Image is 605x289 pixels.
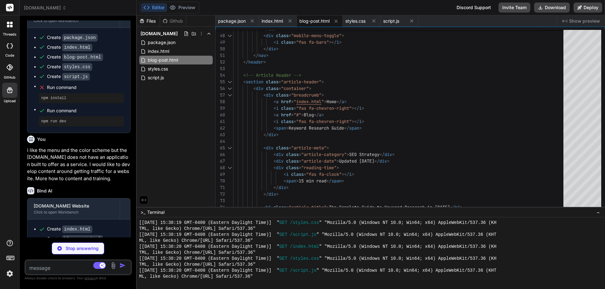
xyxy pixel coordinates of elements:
div: 61 [216,118,225,125]
p: i like the menu and the color scheme but the [DOMAIN_NAME] does not have an application built to ... [27,147,130,182]
span: index.html [262,18,283,24]
span: > [359,125,362,131]
span: Keyword Research Guide [289,125,344,131]
span: a [276,99,279,104]
span: div [266,145,274,151]
div: Click to collapse the range. [226,164,234,171]
span: </ [337,99,342,104]
h6: Bind AI [37,188,52,194]
div: 69 [216,171,225,178]
div: Click to open Workbench [34,210,113,215]
span: class [281,39,294,45]
span: class [266,79,279,85]
span: = [304,171,306,177]
span: div [266,92,274,98]
span: < [274,39,276,45]
span: </ [379,152,384,157]
span: "container" [281,86,309,91]
code: index.html [62,225,92,233]
span: div [279,185,286,190]
span: " "Mozilla/5.0 (Windows NT 10.0; Win64; x64) AppleWebKit/537.36 (KHT [316,268,496,274]
div: Click to collapse the range. [226,145,234,151]
span: [DOMAIN_NAME] [141,31,178,37]
span: > [286,125,289,131]
span: nav [258,53,266,58]
span: i [276,39,279,45]
div: 50 [216,46,225,52]
span: i [286,171,289,177]
span: "mobile-menu-toggle" [291,33,342,38]
span: > [296,178,299,184]
span: Home [326,99,337,104]
span: class [274,204,286,210]
div: 72 [216,191,225,197]
span: > [276,132,279,137]
span: class [286,152,299,157]
span: div [384,152,392,157]
span: > [362,105,364,111]
div: 67 [216,158,225,164]
span: Show preview [569,18,600,24]
span: div [268,132,276,137]
span: package.json [147,39,176,46]
div: 53 [216,65,225,72]
img: settings [4,268,15,279]
span: > [321,112,324,118]
span: "article-title" [289,204,326,210]
span: i [359,119,362,124]
span: "#" [294,112,301,118]
pre: npm install [41,96,121,101]
span: </ [374,158,379,164]
button: Download [534,3,570,13]
span: > [392,152,395,157]
span: [[DATE] 15:38:20 GMT-0400 (Eastern Daylight Time)] " [139,268,279,274]
img: icon [119,262,126,269]
span: > [276,191,279,197]
div: Files [137,18,160,24]
span: </ [314,112,319,118]
div: Create [47,54,103,60]
div: 60 [216,112,225,118]
span: "fas fa-bars" [296,39,329,45]
span: href [281,99,291,104]
span: class [266,86,279,91]
span: = [279,86,281,91]
span: TML, like Gecko) Chrome/[URL] Safari/537.36" [139,226,256,232]
span: /styles.css [290,220,319,226]
span: class [281,119,294,124]
div: Click to collapse the range. [226,32,234,39]
pre: npm run dev [41,119,121,124]
span: < [274,112,276,118]
span: i [359,105,362,111]
div: 66 [216,151,225,158]
div: 64 [216,138,225,145]
div: 62 [216,125,225,131]
span: " [294,99,296,104]
span: i [337,39,339,45]
div: Github [160,18,186,24]
span: " "Mozilla/5.0 (Windows NT 10.0; Win64; x64) AppleWebKit/537.36 (KH [319,256,497,262]
button: Invite Team [498,3,530,13]
span: a [319,112,321,118]
code: blog-post.html [62,53,103,61]
span: ></ [329,39,337,45]
div: 70 [216,178,225,184]
span: h1 [455,204,460,210]
span: "fas fa-clock" [306,171,342,177]
span: = [299,158,301,164]
span: "article-date" [301,158,337,164]
span: class [281,105,294,111]
span: " "Mozilla/5.0 (Windows NT 10.0; Win64; x64) AppleWebKit/537.36 (KH [319,220,497,226]
span: span [331,178,342,184]
p: Always double-check its answers. Your in Bind [25,275,132,281]
div: Create [47,64,92,70]
span: = [286,204,289,210]
span: class [276,145,289,151]
img: attachment [110,262,117,269]
span: " "Mozilla/5.0 (Windows NT 10.0; Win64; x64) AppleWebKit/537.36 (KHT [316,232,496,238]
span: GET [279,244,287,250]
span: SEO Strategy [349,152,379,157]
span: <!-- Article Header --> [243,72,301,78]
span: > [337,158,339,164]
span: ></ [342,171,349,177]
